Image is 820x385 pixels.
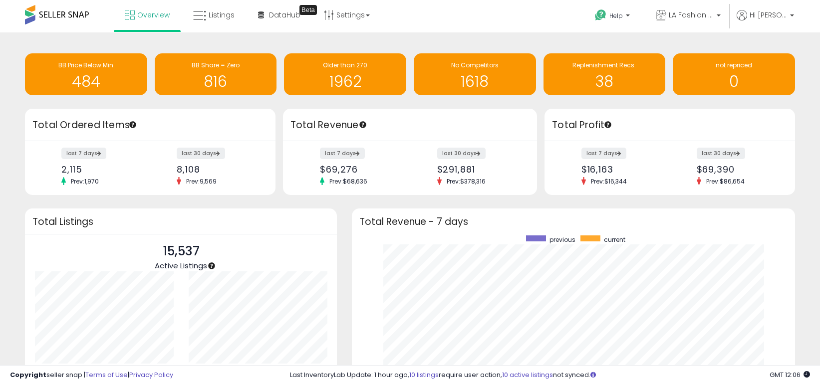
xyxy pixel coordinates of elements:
[359,218,788,225] h3: Total Revenue - 7 days
[437,148,486,159] label: last 30 days
[289,73,401,90] h1: 1962
[32,118,268,132] h3: Total Ordered Items
[419,73,531,90] h1: 1618
[549,235,575,244] span: previous
[58,61,113,69] span: BB Price Below Min
[209,10,235,20] span: Listings
[61,164,142,175] div: 2,115
[609,11,623,20] span: Help
[137,10,170,20] span: Overview
[737,10,794,32] a: Hi [PERSON_NAME]
[290,118,530,132] h3: Total Revenue
[207,261,216,270] div: Tooltip anchor
[192,61,240,69] span: BB Share = Zero
[716,61,752,69] span: not repriced
[155,242,207,261] p: 15,537
[181,177,222,186] span: Prev: 9,569
[223,364,247,376] b: 15208
[750,10,787,20] span: Hi [PERSON_NAME]
[502,370,553,380] a: 10 active listings
[128,120,137,129] div: Tooltip anchor
[66,177,104,186] span: Prev: 1,970
[603,120,612,129] div: Tooltip anchor
[30,73,142,90] h1: 484
[358,120,367,129] div: Tooltip anchor
[10,371,173,380] div: seller snap | |
[673,53,795,95] a: not repriced 0
[590,372,596,378] i: Click here to read more about un-synced listings.
[669,10,714,20] span: LA Fashion Deals
[129,370,173,380] a: Privacy Policy
[572,61,636,69] span: Replenishment Recs.
[155,53,277,95] a: BB Share = Zero 816
[451,61,499,69] span: No Competitors
[125,364,130,376] b: 6
[581,164,662,175] div: $16,163
[770,370,810,380] span: 2025-08-13 12:06 GMT
[604,235,625,244] span: current
[85,370,128,380] a: Terms of Use
[552,118,788,132] h3: Total Profit
[290,371,810,380] div: Last InventoryLab Update: 1 hour ago, require user action, not synced.
[414,53,536,95] a: No Competitors 1618
[10,370,46,380] strong: Copyright
[284,53,406,95] a: Older than 270 1962
[442,177,491,186] span: Prev: $378,316
[324,177,372,186] span: Prev: $68,636
[548,73,661,90] h1: 38
[587,1,640,32] a: Help
[437,164,520,175] div: $291,881
[697,148,745,159] label: last 30 days
[581,148,626,159] label: last 7 days
[320,164,403,175] div: $69,276
[61,148,106,159] label: last 7 days
[71,364,91,376] b: 15531
[160,73,272,90] h1: 816
[697,164,778,175] div: $69,390
[155,260,207,271] span: Active Listings
[323,61,367,69] span: Older than 270
[701,177,750,186] span: Prev: $86,654
[32,218,329,225] h3: Total Listings
[544,53,666,95] a: Replenishment Recs. 38
[594,9,607,21] i: Get Help
[269,10,300,20] span: DataHub
[273,364,289,376] b: 329
[586,177,632,186] span: Prev: $16,344
[409,370,439,380] a: 10 listings
[177,148,225,159] label: last 30 days
[25,53,147,95] a: BB Price Below Min 484
[320,148,365,159] label: last 7 days
[177,164,258,175] div: 8,108
[299,5,317,15] div: Tooltip anchor
[678,73,790,90] h1: 0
